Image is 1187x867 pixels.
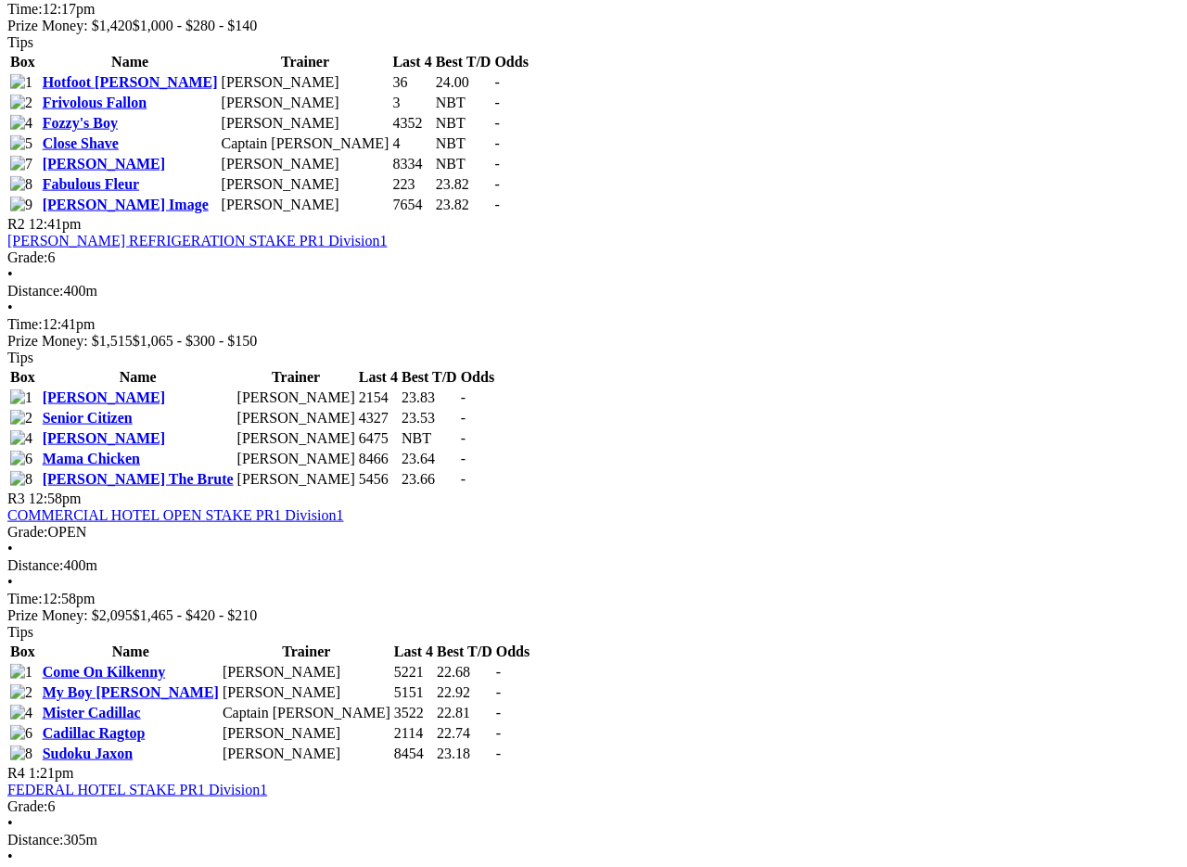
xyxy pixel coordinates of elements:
td: 6475 [358,429,399,448]
td: 5151 [393,683,434,702]
span: $1,465 - $420 - $210 [133,607,258,623]
span: Grade: [7,524,48,540]
td: 4327 [358,409,399,427]
td: [PERSON_NAME] [222,724,391,743]
td: [PERSON_NAME] [222,683,391,702]
span: - [494,115,499,131]
td: 23.66 [401,470,458,489]
td: 7654 [391,196,432,214]
img: 4 [10,705,32,721]
span: • [7,541,13,556]
div: 400m [7,557,1180,574]
td: [PERSON_NAME] [221,73,390,92]
span: - [494,197,499,212]
span: Box [10,369,35,385]
th: Odds [495,643,530,661]
td: 8334 [391,155,432,173]
span: - [494,176,499,192]
a: [PERSON_NAME] Image [43,197,209,212]
td: 4352 [391,114,432,133]
div: 12:58pm [7,591,1180,607]
span: • [7,815,13,831]
td: 23.53 [401,409,458,427]
div: Prize Money: $1,420 [7,18,1180,34]
span: - [496,725,501,741]
span: Time: [7,591,43,606]
span: R4 [7,765,25,781]
td: 5221 [393,663,434,682]
img: 2 [10,95,32,111]
span: Tips [7,350,33,365]
td: 23.64 [401,450,458,468]
div: 400m [7,283,1180,300]
span: - [461,471,466,487]
a: Senior Citizen [43,410,133,426]
th: Last 4 [393,643,434,661]
span: Box [10,644,35,659]
td: NBT [435,94,492,112]
span: Tips [7,34,33,50]
a: COMMERCIAL HOTEL OPEN STAKE PR1 Division1 [7,507,343,523]
a: [PERSON_NAME] REFRIGERATION STAKE PR1 Division1 [7,233,387,249]
img: 5 [10,135,32,152]
a: Close Shave [43,135,119,151]
td: 36 [391,73,432,92]
a: Cadillac Ragtop [43,725,146,741]
th: Last 4 [391,53,432,71]
span: - [494,135,499,151]
th: Name [42,368,235,387]
td: 22.68 [436,663,493,682]
a: [PERSON_NAME] The Brute [43,471,234,487]
span: - [461,410,466,426]
td: 23.83 [401,389,458,407]
span: • [7,848,13,864]
span: Tips [7,624,33,640]
div: 305m [7,832,1180,848]
td: [PERSON_NAME] [221,114,390,133]
span: - [494,156,499,172]
td: NBT [435,134,492,153]
td: 5456 [358,470,399,489]
span: - [494,95,499,110]
span: $1,065 - $300 - $150 [133,333,258,349]
span: - [461,389,466,405]
td: 4 [391,134,432,153]
a: Frivolous Fallon [43,95,147,110]
th: Last 4 [358,368,399,387]
span: Box [10,54,35,70]
td: 22.74 [436,724,493,743]
td: [PERSON_NAME] [236,409,356,427]
span: Distance: [7,283,63,299]
img: 6 [10,451,32,467]
span: R3 [7,491,25,506]
a: Hotfoot [PERSON_NAME] [43,74,218,90]
td: [PERSON_NAME] [221,196,390,214]
td: 24.00 [435,73,492,92]
td: [PERSON_NAME] [221,94,390,112]
a: My Boy [PERSON_NAME] [43,684,219,700]
img: 2 [10,410,32,427]
td: [PERSON_NAME] [221,155,390,173]
td: 22.92 [436,683,493,702]
td: 3 [391,94,432,112]
img: 1 [10,664,32,681]
td: 23.82 [435,175,492,194]
span: - [461,451,466,466]
td: Captain [PERSON_NAME] [221,134,390,153]
th: Trainer [236,368,356,387]
a: Mister Cadillac [43,705,141,720]
span: $1,000 - $280 - $140 [133,18,258,33]
th: Best T/D [401,368,458,387]
th: Odds [493,53,529,71]
span: • [7,300,13,315]
img: 8 [10,746,32,762]
img: 4 [10,430,32,447]
span: - [496,684,501,700]
a: [PERSON_NAME] [43,430,165,446]
th: Name [42,643,220,661]
td: [PERSON_NAME] [222,663,391,682]
td: Captain [PERSON_NAME] [222,704,391,722]
span: Distance: [7,832,63,848]
div: Prize Money: $1,515 [7,333,1180,350]
span: Time: [7,316,43,332]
